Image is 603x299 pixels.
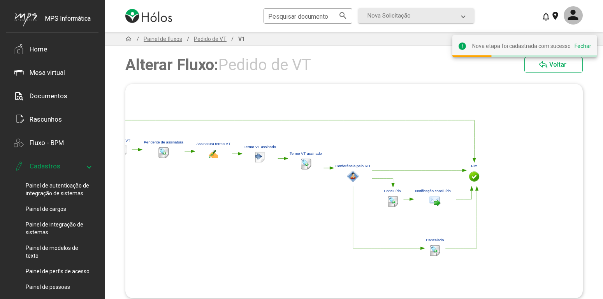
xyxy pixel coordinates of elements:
mat-icon: location_on [550,11,560,20]
mat-expansion-panel-header: Cadastros [14,154,91,178]
text: Concluído [384,189,401,193]
button: Voltar [524,57,583,73]
span: Nova Solicitação [367,12,411,19]
div: Documentos [30,92,67,100]
img: mps-image-cropped.png [14,12,37,27]
a: Assinatura realizada [323,166,334,169]
text: Assinatura termo VT [196,142,230,146]
div: Home [30,45,47,53]
div: Fluxo - BPM [30,139,64,147]
text: Notificação concluído [415,189,451,193]
span: Painel de cargos [26,205,66,213]
a: Assinatura termo VT [195,140,232,164]
text: Termo VT assinado [244,145,276,149]
div: Nova etapa foi cadastrada com sucesso [472,43,571,49]
span: / [137,35,139,42]
div: Mesa virtual [30,69,65,76]
mat-icon: search [338,11,348,20]
a: Termo VT assinado [242,143,278,167]
span: Painel de autenticação de integração de sistemas [26,182,91,197]
span: / [231,35,234,42]
img: logo-holos.png [125,9,172,23]
span: Painel de pessoas [26,283,70,291]
span: Pedido de VT [189,36,231,42]
span: Painel de perfis de acesso [26,267,90,275]
span: / [187,35,189,42]
div: Fechar [575,43,591,49]
a: Cancelado [425,236,445,260]
span: Voltar [549,61,566,68]
mat-icon: home [124,34,133,44]
a: Conferência pelo RH [334,163,372,186]
a: Notificação concluído [414,187,456,211]
a: Reprovado [353,186,425,249]
div: Rascunhos [30,115,62,123]
text: Conferência pelo RH [335,164,370,168]
span: Painel de modelos de texto [26,244,91,260]
span: V1 [238,36,245,42]
span: Painel de integração de sistemas [26,221,91,236]
a: Fim [467,163,482,186]
text: Pendente de assinatura [144,140,183,144]
text: Cancelado [426,238,444,242]
a: Cancelado [445,186,478,248]
a: Pendente de assinatura [142,138,185,162]
a: Devolver para solicitante [372,169,466,172]
span: Painel de fluxos [139,36,187,42]
span: Pedido de VT [218,56,311,74]
mat-expansion-panel-header: Nova Solicitação [358,8,474,23]
a: Pendente assinatura [185,150,195,152]
a: Concluído [382,187,403,211]
div: Cadastros [30,162,60,170]
a: Pedido de VT para = Pedido iniciado pelo RH [102,120,476,162]
a: Concluído [403,198,413,200]
a: Termo VT [113,137,132,161]
span: Alterar Fluxo: [125,56,311,74]
text: Fim [471,164,477,168]
div: MPS Informática [45,15,91,34]
text: Termo VT assinado [290,151,322,156]
a: Aprovado [372,179,394,188]
a: Termo VT assinado [288,150,323,173]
